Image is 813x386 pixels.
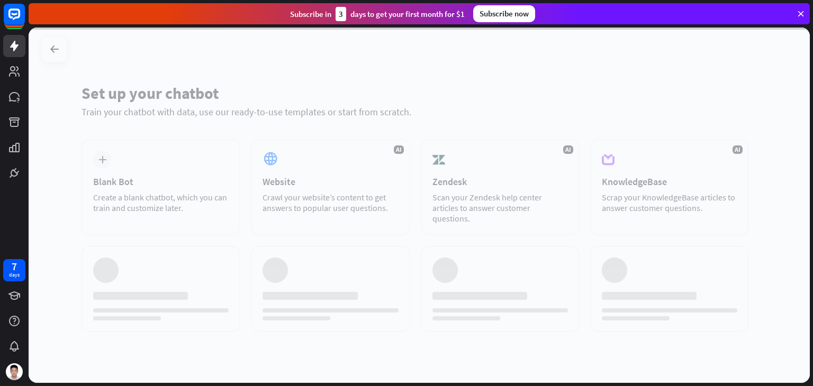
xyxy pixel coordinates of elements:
[336,7,346,21] div: 3
[9,271,20,279] div: days
[3,259,25,281] a: 7 days
[473,5,535,22] div: Subscribe now
[12,262,17,271] div: 7
[290,7,465,21] div: Subscribe in days to get your first month for $1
